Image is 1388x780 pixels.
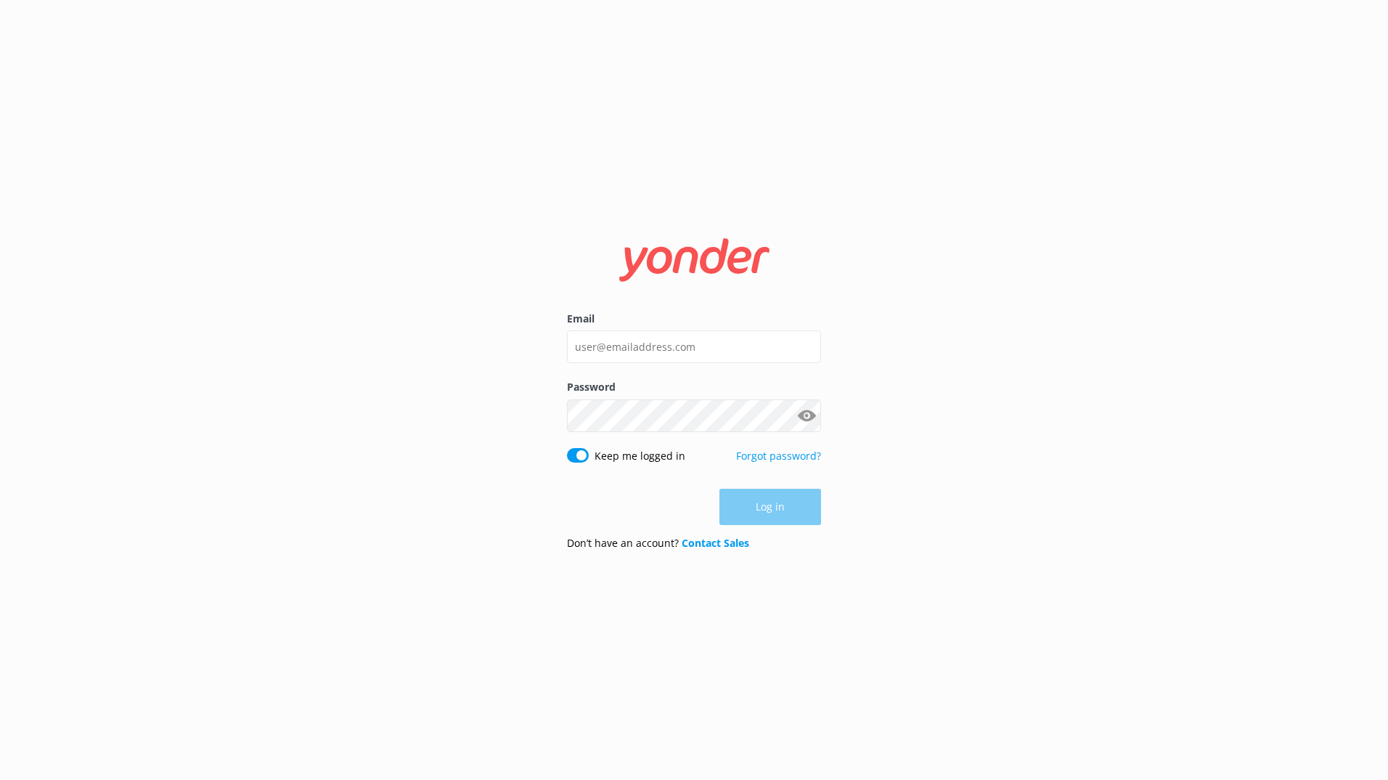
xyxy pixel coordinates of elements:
[792,401,821,430] button: Show password
[595,448,685,464] label: Keep me logged in
[567,311,821,327] label: Email
[682,536,749,550] a: Contact Sales
[567,330,821,363] input: user@emailaddress.com
[567,535,749,551] p: Don’t have an account?
[567,379,821,395] label: Password
[736,449,821,463] a: Forgot password?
